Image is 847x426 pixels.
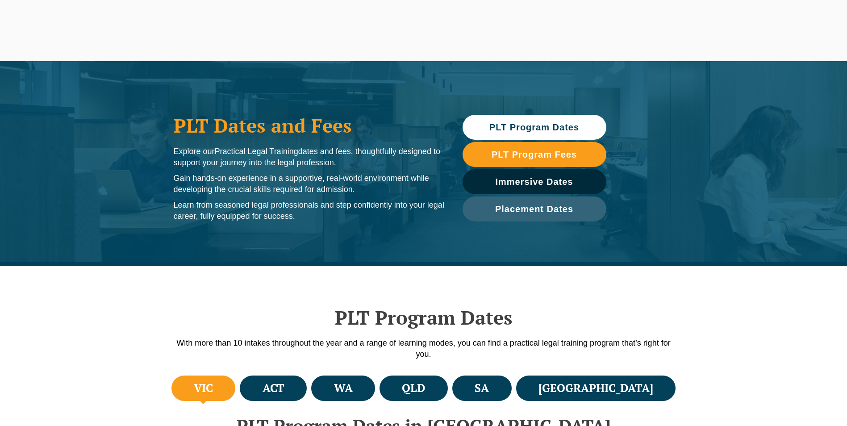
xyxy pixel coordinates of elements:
p: Learn from seasoned legal professionals and step confidently into your legal career, fully equipp... [174,200,445,222]
h4: ACT [263,381,284,396]
span: PLT Program Dates [489,123,579,132]
h4: WA [334,381,353,396]
h4: [GEOGRAPHIC_DATA] [538,381,653,396]
span: Placement Dates [495,205,573,213]
a: Placement Dates [463,196,606,221]
span: Immersive Dates [496,177,573,186]
p: With more than 10 intakes throughout the year and a range of learning modes, you can find a pract... [169,338,678,360]
a: PLT Program Fees [463,142,606,167]
h4: SA [475,381,489,396]
p: Explore our dates and fees, thoughtfully designed to support your journey into the legal profession. [174,146,445,168]
h2: PLT Program Dates [169,306,678,329]
a: Immersive Dates [463,169,606,194]
span: Practical Legal Training [215,147,298,156]
h1: PLT Dates and Fees [174,114,445,137]
span: PLT Program Fees [492,150,577,159]
h4: VIC [194,381,213,396]
a: PLT Program Dates [463,115,606,140]
p: Gain hands-on experience in a supportive, real-world environment while developing the crucial ski... [174,173,445,195]
h4: QLD [402,381,425,396]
